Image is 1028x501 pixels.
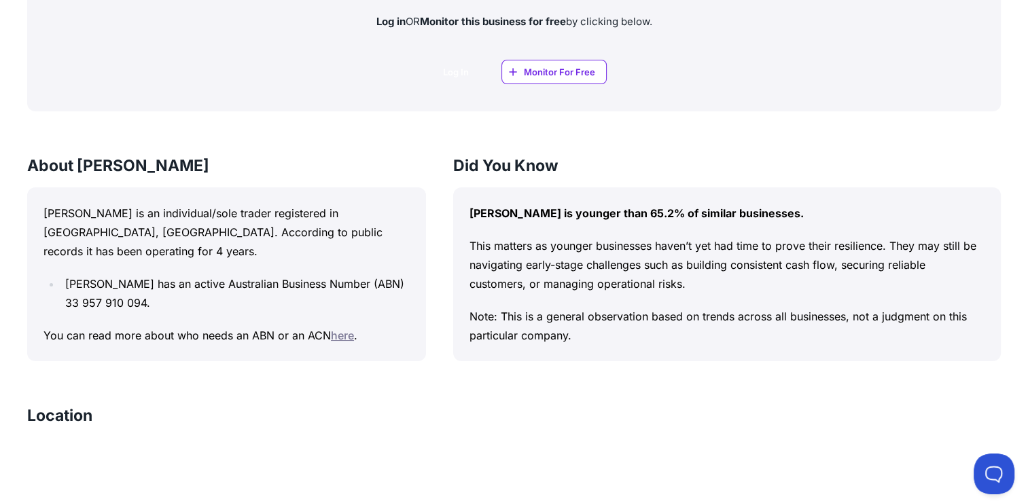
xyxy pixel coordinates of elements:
[376,15,406,28] strong: Log in
[43,204,410,261] p: [PERSON_NAME] is an individual/sole trader registered in [GEOGRAPHIC_DATA], [GEOGRAPHIC_DATA]. Ac...
[501,60,607,84] a: Monitor For Free
[38,14,990,30] p: OR by clicking below.
[453,155,1001,177] h3: Did You Know
[524,65,595,79] span: Monitor For Free
[27,155,426,177] h3: About [PERSON_NAME]
[331,329,354,342] a: here
[469,307,985,345] p: Note: This is a general observation based on trends across all businesses, not a judgment on this...
[61,274,410,312] li: [PERSON_NAME] has an active Australian Business Number (ABN) 33 957 910 094.
[974,453,1014,494] iframe: Toggle Customer Support
[469,204,985,223] p: [PERSON_NAME] is younger than 65.2% of similar businesses.
[443,65,469,79] span: Log In
[27,405,92,426] h3: Location
[421,60,491,84] a: Log In
[420,15,566,28] strong: Monitor this business for free
[469,236,985,293] p: This matters as younger businesses haven’t yet had time to prove their resilience. They may still...
[43,326,410,345] p: You can read more about who needs an ABN or an ACN .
